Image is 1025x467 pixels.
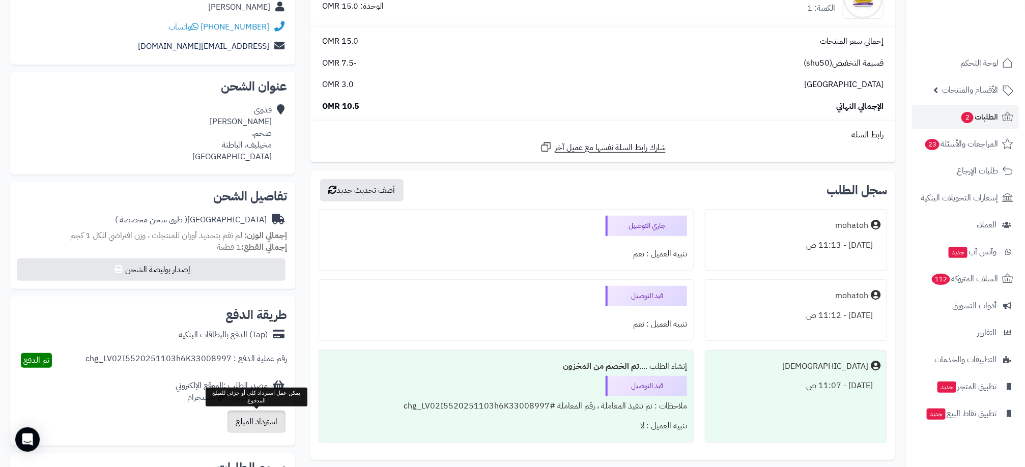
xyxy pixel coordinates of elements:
[325,357,687,376] div: إنشاء الطلب ....
[804,79,884,91] span: [GEOGRAPHIC_DATA]
[168,21,198,33] a: واتساب
[960,56,998,70] span: لوحة التحكم
[17,258,286,281] button: إصدار بوليصة الشحن
[217,241,287,253] small: 1 قطعة
[192,104,272,162] div: فدوى [PERSON_NAME] صحم، مخيليف، الباطنة [GEOGRAPHIC_DATA]
[227,411,286,433] button: استرداد المبلغ
[836,101,884,112] span: الإجمالي النهائي
[912,294,1019,318] a: أدوات التسويق
[912,186,1019,210] a: إشعارات التحويلات البنكية
[977,218,996,232] span: العملاء
[244,229,287,242] strong: إجمالي الوزن:
[322,1,384,12] div: الوحدة: 15.0 OMR
[924,137,998,151] span: المراجعات والأسئلة
[912,267,1019,291] a: السلات المتروكة112
[921,191,998,205] span: إشعارات التحويلات البنكية
[18,80,287,93] h2: عنوان الشحن
[315,129,891,141] div: رابط السلة
[176,392,268,403] div: مصدر الزيارة: انستجرام
[835,220,868,231] div: mohatoh
[948,245,996,259] span: وآتس آب
[711,236,880,255] div: [DATE] - 11:13 ص
[115,214,267,226] div: [GEOGRAPHIC_DATA]
[176,380,268,403] div: مصدر الطلب :الموقع الإلكتروني
[820,36,884,47] span: إجمالي سعر المنتجات
[322,79,354,91] span: 3.0 OMR
[15,427,40,452] div: Open Intercom Messenger
[325,244,687,264] div: تنبيه العميل : نعم
[782,361,868,372] div: [DEMOGRAPHIC_DATA]
[325,396,687,416] div: ملاحظات : تم تنفيذ المعاملة ، رقم المعاملة #chg_LV02I5520251103h6K33008997
[606,216,687,236] div: جاري التوصيل
[115,214,187,226] span: ( طرق شحن مخصصة )
[206,388,307,406] div: يمكن عمل استرداد كلي أو جزئي للمبلغ المدفوع
[912,132,1019,156] a: المراجعات والأسئلة23
[138,40,269,52] a: [EMAIL_ADDRESS][DOMAIN_NAME]
[952,299,996,313] span: أدوات التسويق
[225,309,287,321] h2: طريقة الدفع
[912,159,1019,183] a: طلبات الإرجاع
[325,416,687,436] div: تنبيه العميل : لا
[804,57,884,69] span: قسيمة التخفيض(shu50)
[320,179,404,201] button: أضف تحديث جديد
[241,241,287,253] strong: إجمالي القطع:
[827,184,887,196] h3: سجل الطلب
[912,401,1019,426] a: تطبيق نقاط البيعجديد
[201,21,269,33] a: [PHONE_NUMBER]
[325,314,687,334] div: تنبيه العميل : نعم
[912,105,1019,129] a: الطلبات2
[555,142,666,154] span: شارك رابط السلة نفسها مع عميل آخر
[322,57,357,69] span: -7.5 OMR
[961,112,974,123] span: 2
[932,274,950,285] span: 112
[563,360,639,372] b: تم الخصم من المخزون
[912,347,1019,372] a: التطبيقات والخدمات
[70,229,242,242] span: لم تقم بتحديد أوزان للمنتجات ، وزن افتراضي للكل 1 كجم
[912,320,1019,345] a: التقارير
[807,3,835,14] div: الكمية: 1
[86,353,287,368] div: رقم عملية الدفع : chg_LV02I5520251103h6K33008997
[208,2,270,13] div: [PERSON_NAME]
[912,374,1019,399] a: تطبيق المتجرجديد
[179,329,268,341] div: (Tap) الدفع بالبطاقات البنكية
[927,408,946,420] span: جديد
[322,101,360,112] span: 10.5 OMR
[936,380,996,394] span: تطبيق المتجر
[931,272,998,286] span: السلات المتروكة
[18,190,287,202] h2: تفاصيل الشحن
[926,406,996,421] span: تطبيق نقاط البيع
[711,376,880,396] div: [DATE] - 11:07 ص
[912,51,1019,75] a: لوحة التحكم
[942,83,998,97] span: الأقسام والمنتجات
[937,382,956,393] span: جديد
[949,247,967,258] span: جديد
[912,213,1019,237] a: العملاء
[925,139,939,150] span: 23
[934,353,996,367] span: التطبيقات والخدمات
[957,164,998,178] span: طلبات الإرجاع
[960,110,998,124] span: الطلبات
[606,376,687,396] div: قيد التوصيل
[912,240,1019,264] a: وآتس آبجديد
[540,141,666,154] a: شارك رابط السلة نفسها مع عميل آخر
[835,290,868,302] div: mohatoh
[711,306,880,326] div: [DATE] - 11:12 ص
[977,326,996,340] span: التقارير
[322,36,359,47] span: 15.0 OMR
[23,354,49,366] span: تم الدفع
[606,286,687,306] div: قيد التوصيل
